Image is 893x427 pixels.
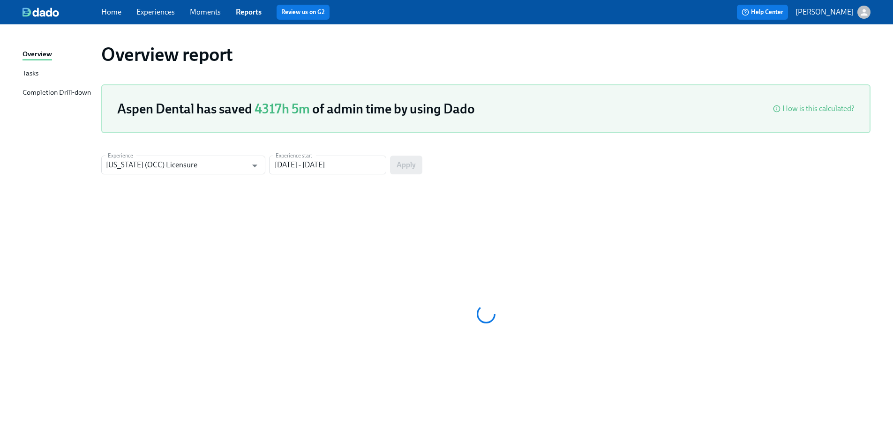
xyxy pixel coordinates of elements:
a: Overview [23,49,94,60]
img: dado [23,7,59,17]
div: Overview [23,49,52,60]
div: How is this calculated? [782,104,855,114]
a: Experiences [136,7,175,16]
button: Review us on G2 [277,5,330,20]
h3: Aspen Dental has saved of admin time by using Dado [117,100,475,117]
button: Help Center [737,5,788,20]
a: Tasks [23,68,94,80]
a: Completion Drill-down [23,87,94,99]
a: Review us on G2 [281,7,325,17]
a: dado [23,7,101,17]
a: Home [101,7,121,16]
button: Open [248,158,262,173]
a: Reports [236,7,262,16]
div: Tasks [23,68,38,80]
a: Moments [190,7,221,16]
span: 4317h 5m [255,101,310,117]
span: Help Center [742,7,783,17]
button: [PERSON_NAME] [795,6,870,19]
div: Completion Drill-down [23,87,91,99]
h1: Overview report [101,43,233,66]
p: [PERSON_NAME] [795,7,854,17]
